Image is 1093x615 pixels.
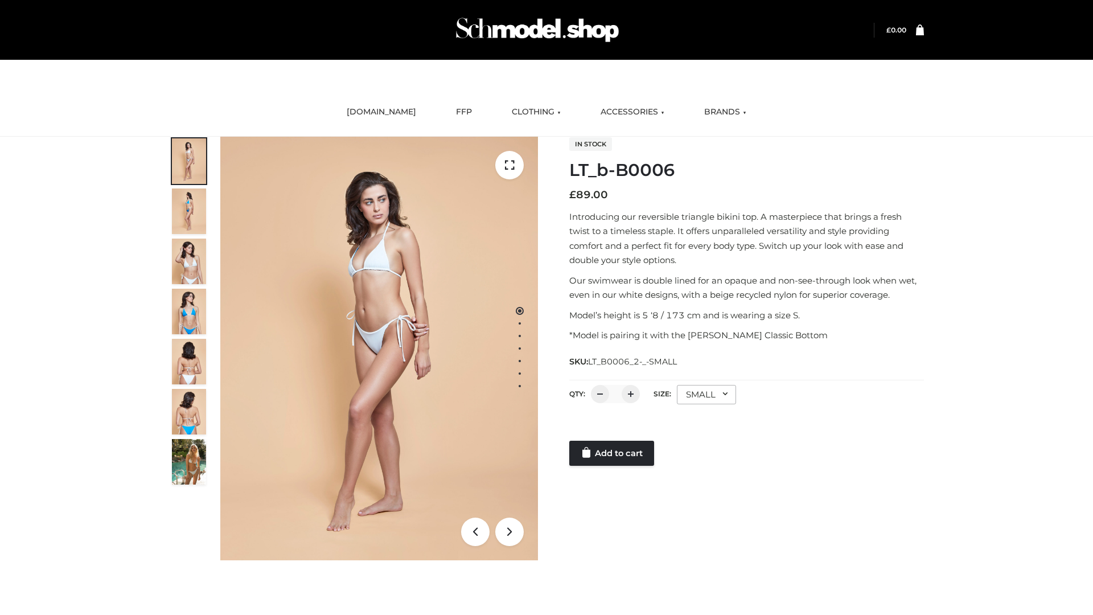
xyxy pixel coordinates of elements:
[172,339,206,384] img: ArielClassicBikiniTop_CloudNine_AzureSky_OW114ECO_7-scaled.jpg
[569,160,924,181] h1: LT_b-B0006
[172,289,206,334] img: ArielClassicBikiniTop_CloudNine_AzureSky_OW114ECO_4-scaled.jpg
[588,356,677,367] span: LT_B0006_2-_-SMALL
[172,188,206,234] img: ArielClassicBikiniTop_CloudNine_AzureSky_OW114ECO_2-scaled.jpg
[677,385,736,404] div: SMALL
[696,100,755,125] a: BRANDS
[503,100,569,125] a: CLOTHING
[172,389,206,434] img: ArielClassicBikiniTop_CloudNine_AzureSky_OW114ECO_8-scaled.jpg
[569,355,678,368] span: SKU:
[338,100,425,125] a: [DOMAIN_NAME]
[569,328,924,343] p: *Model is pairing it with the [PERSON_NAME] Classic Bottom
[569,137,612,151] span: In stock
[172,439,206,485] img: Arieltop_CloudNine_AzureSky2.jpg
[654,389,671,398] label: Size:
[592,100,673,125] a: ACCESSORIES
[569,308,924,323] p: Model’s height is 5 ‘8 / 173 cm and is wearing a size S.
[886,26,906,34] a: £0.00
[569,188,576,201] span: £
[569,389,585,398] label: QTY:
[569,441,654,466] a: Add to cart
[569,273,924,302] p: Our swimwear is double lined for an opaque and non-see-through look when wet, even in our white d...
[886,26,891,34] span: £
[569,188,608,201] bdi: 89.00
[172,239,206,284] img: ArielClassicBikiniTop_CloudNine_AzureSky_OW114ECO_3-scaled.jpg
[447,100,480,125] a: FFP
[172,138,206,184] img: ArielClassicBikiniTop_CloudNine_AzureSky_OW114ECO_1-scaled.jpg
[220,137,538,560] img: ArielClassicBikiniTop_CloudNine_AzureSky_OW114ECO_1
[452,7,623,52] img: Schmodel Admin 964
[886,26,906,34] bdi: 0.00
[569,210,924,268] p: Introducing our reversible triangle bikini top. A masterpiece that brings a fresh twist to a time...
